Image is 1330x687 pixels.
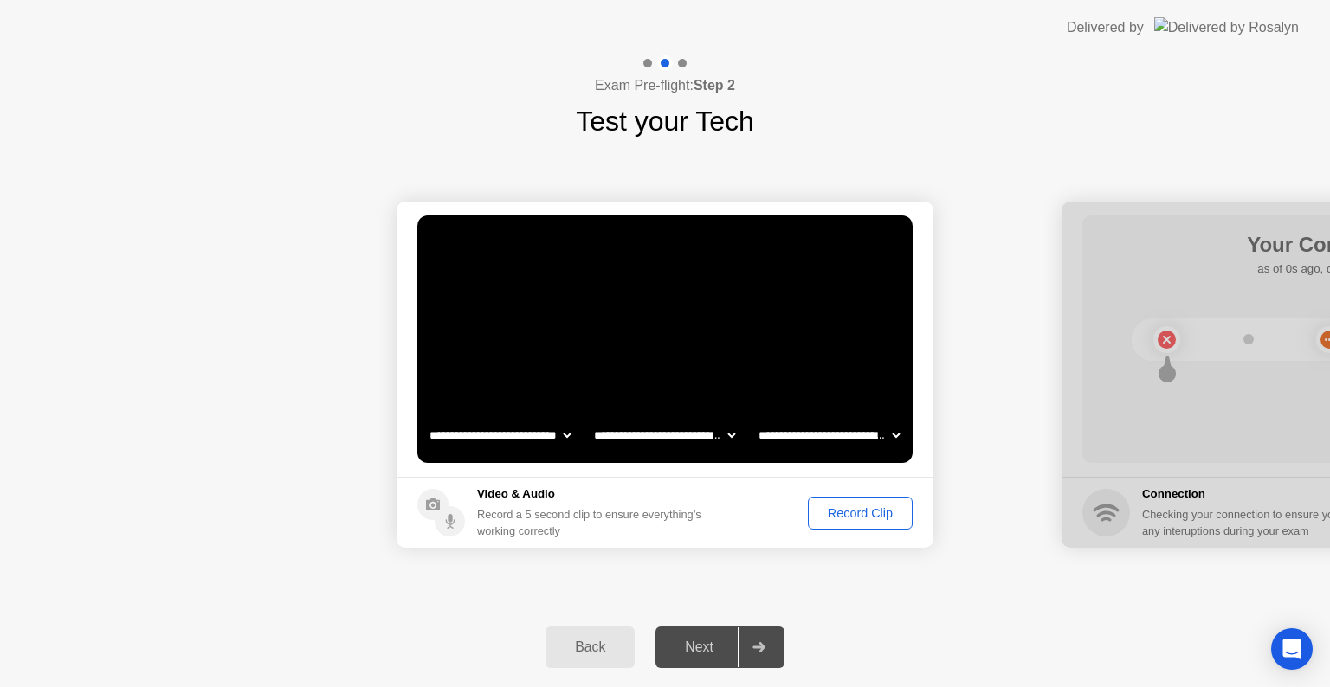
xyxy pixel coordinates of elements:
[477,485,708,503] h5: Video & Audio
[595,75,735,96] h4: Exam Pre-flight:
[655,626,784,668] button: Next
[546,626,635,668] button: Back
[755,418,903,453] select: Available microphones
[426,418,574,453] select: Available cameras
[477,506,708,539] div: Record a 5 second clip to ensure everything’s working correctly
[694,78,735,93] b: Step 2
[1067,17,1144,38] div: Delivered by
[709,234,730,255] div: !
[551,639,629,655] div: Back
[591,418,739,453] select: Available speakers
[814,506,907,520] div: Record Clip
[808,497,913,530] button: Record Clip
[1271,628,1313,670] div: Open Intercom Messenger
[661,639,738,655] div: Next
[1154,17,1299,37] img: Delivered by Rosalyn
[576,100,754,142] h1: Test your Tech
[721,234,742,255] div: . . .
